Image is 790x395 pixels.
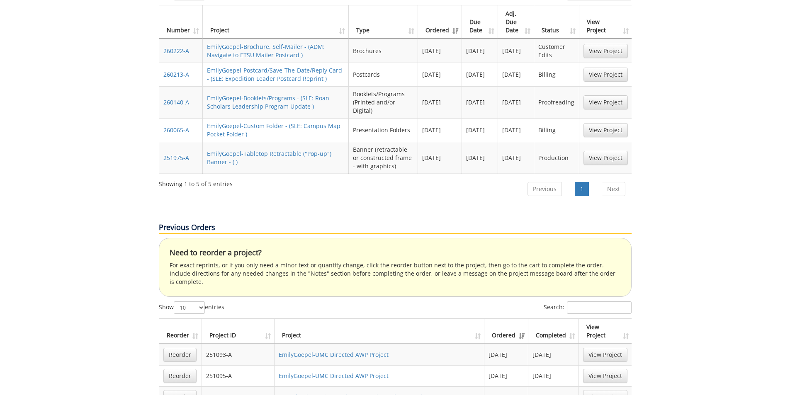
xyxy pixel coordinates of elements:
[159,177,233,188] div: Showing 1 to 5 of 5 entries
[579,319,632,344] th: View Project: activate to sort column ascending
[163,348,197,362] a: Reorder
[163,369,197,383] a: Reorder
[349,39,418,63] td: Brochures
[498,39,534,63] td: [DATE]
[418,142,462,174] td: [DATE]
[207,122,340,138] a: EmilyGoepel-Custom Folder - (SLE: Campus Map Pocket Folder )
[534,5,579,39] th: Status: activate to sort column ascending
[528,344,579,365] td: [DATE]
[544,301,632,314] label: Search:
[498,5,534,39] th: Adj. Due Date: activate to sort column ascending
[484,344,528,365] td: [DATE]
[203,5,349,39] th: Project: activate to sort column ascending
[528,319,579,344] th: Completed: activate to sort column ascending
[163,70,189,78] a: 260213-A
[583,44,628,58] a: View Project
[462,39,498,63] td: [DATE]
[583,95,628,109] a: View Project
[498,63,534,86] td: [DATE]
[567,301,632,314] input: Search:
[418,39,462,63] td: [DATE]
[349,142,418,174] td: Banner (retractable or constructed frame - with graphics)
[534,118,579,142] td: Billing
[583,369,627,383] a: View Project
[207,43,325,59] a: EmilyGoepel-Brochure, Self-Mailer - (ADM: Navigate to ETSU Mailer Postcard )
[202,344,275,365] td: 251093-A
[207,150,331,166] a: EmilyGoepel-Tabletop Retractable ("Pop-up") Banner - ( )
[349,86,418,118] td: Booklets/Programs (Printed and/or Digital)
[498,86,534,118] td: [DATE]
[534,142,579,174] td: Production
[484,319,528,344] th: Ordered: activate to sort column ascending
[498,118,534,142] td: [DATE]
[163,47,189,55] a: 260222-A
[159,319,202,344] th: Reorder: activate to sort column ascending
[159,301,224,314] label: Show entries
[462,142,498,174] td: [DATE]
[207,66,342,82] a: EmilyGoepel-Postcard/Save-The-Date/Reply Card - (SLE: Expedition Leader Postcard Reprint )
[527,182,562,196] a: Previous
[163,126,189,134] a: 260065-A
[163,98,189,106] a: 260140-A
[207,94,329,110] a: EmilyGoepel-Booklets/Programs - (SLE: Roan Scholars Leadership Program Update )
[418,86,462,118] td: [DATE]
[202,319,275,344] th: Project ID: activate to sort column ascending
[279,372,389,380] a: EmilyGoepel-UMC Directed AWP Project
[583,348,627,362] a: View Project
[418,118,462,142] td: [DATE]
[202,365,275,386] td: 251095-A
[418,63,462,86] td: [DATE]
[583,123,628,137] a: View Project
[462,63,498,86] td: [DATE]
[528,365,579,386] td: [DATE]
[163,154,189,162] a: 251975-A
[462,118,498,142] td: [DATE]
[170,249,621,257] h4: Need to reorder a project?
[484,365,528,386] td: [DATE]
[279,351,389,359] a: EmilyGoepel-UMC Directed AWP Project
[583,151,628,165] a: View Project
[534,86,579,118] td: Proofreading
[418,5,462,39] th: Ordered: activate to sort column ascending
[170,261,621,286] p: For exact reprints, or if you only need a minor text or quantity change, click the reorder button...
[349,118,418,142] td: Presentation Folders
[462,86,498,118] td: [DATE]
[275,319,485,344] th: Project: activate to sort column ascending
[583,68,628,82] a: View Project
[579,5,632,39] th: View Project: activate to sort column ascending
[534,39,579,63] td: Customer Edits
[349,5,418,39] th: Type: activate to sort column ascending
[602,182,625,196] a: Next
[534,63,579,86] td: Billing
[498,142,534,174] td: [DATE]
[159,222,632,234] p: Previous Orders
[462,5,498,39] th: Due Date: activate to sort column ascending
[349,63,418,86] td: Postcards
[575,182,589,196] a: 1
[174,301,205,314] select: Showentries
[159,5,203,39] th: Number: activate to sort column ascending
